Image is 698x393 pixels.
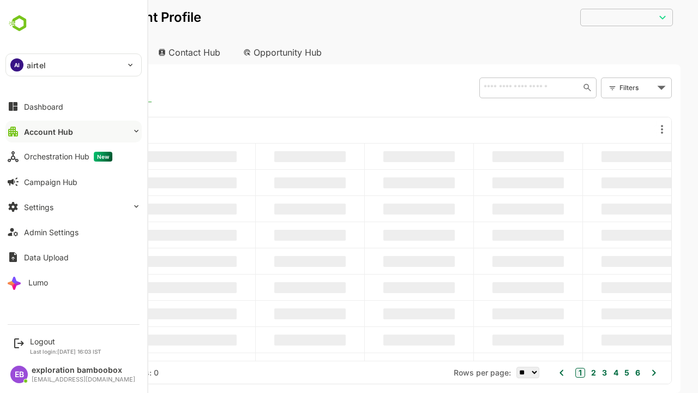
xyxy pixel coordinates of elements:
div: Total Rows: -- | Rows: 0 [33,368,121,377]
div: Filters [581,82,616,93]
div: Settings [24,203,53,212]
span: Known accounts you’ve identified to target - imported from CRM, Offline upload, or promoted from ... [39,82,101,97]
span: New [94,152,112,162]
div: Data Upload [24,253,69,262]
button: Orchestration HubNew [5,146,142,168]
div: ​ [542,8,635,27]
p: airtel [27,59,46,71]
div: Contact Hub [111,40,192,64]
div: Orchestration Hub [24,152,112,162]
button: Account Hub [5,121,142,142]
div: AIairtel [6,54,141,76]
div: AI [10,58,23,72]
button: 4 [573,367,580,379]
button: 2 [550,367,558,379]
span: Rows per page: [416,368,473,377]
div: Account Hub [24,127,73,136]
button: Settings [5,196,142,218]
p: Last login: [DATE] 16:03 IST [30,348,101,355]
button: Data Upload [5,246,142,268]
div: Dashboard [24,102,63,111]
button: 5 [583,367,591,379]
button: Lumo [5,271,142,293]
button: 6 [594,367,602,379]
div: Opportunity Hub [196,40,293,64]
div: [EMAIL_ADDRESS][DOMAIN_NAME] [32,376,135,383]
div: Lumo [28,278,48,287]
div: Logout [30,337,101,346]
button: 3 [561,367,569,379]
p: Unified Account Profile [17,11,163,24]
div: Campaign Hub [24,177,77,187]
div: Filters [580,76,634,99]
button: Admin Settings [5,221,142,243]
div: exploration bamboobox [32,366,135,375]
button: 1 [537,368,547,378]
button: Dashboard [5,96,142,117]
button: Campaign Hub [5,171,142,193]
div: Account Hub [17,40,107,64]
div: EB [10,366,28,383]
img: undefinedjpg [5,13,33,34]
div: Admin Settings [24,228,79,237]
